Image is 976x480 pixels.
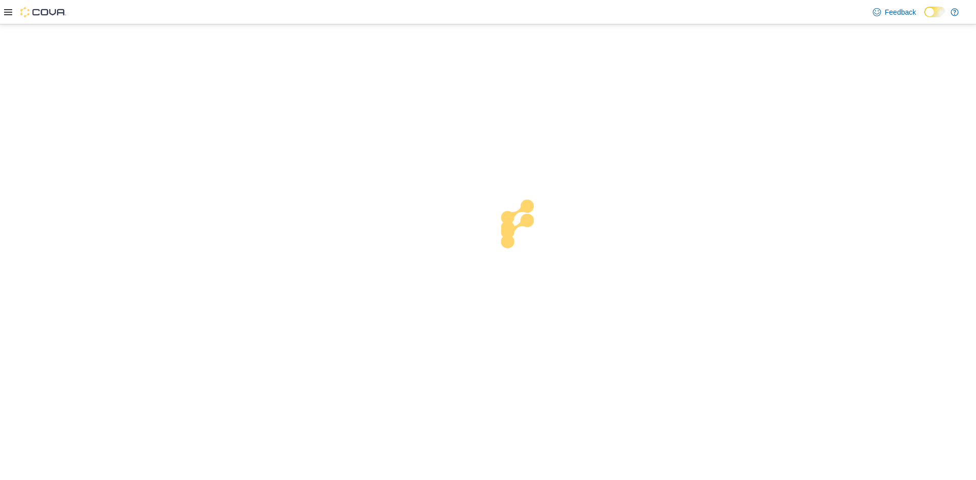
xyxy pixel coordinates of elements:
a: Feedback [869,2,920,22]
img: cova-loader [488,192,564,268]
img: Cova [20,7,66,17]
input: Dark Mode [924,7,945,17]
span: Feedback [885,7,916,17]
span: Dark Mode [924,17,925,18]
